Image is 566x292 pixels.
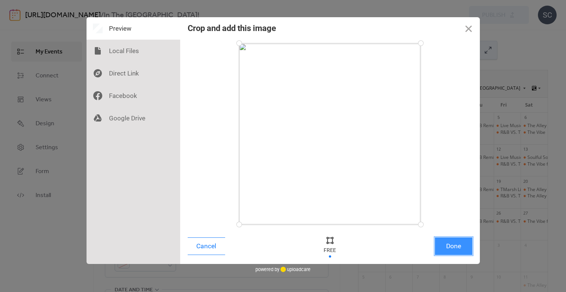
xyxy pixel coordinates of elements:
div: Local Files [87,40,180,62]
button: Done [435,237,472,255]
div: Crop and add this image [188,24,276,33]
div: Preview [87,17,180,40]
a: uploadcare [279,267,311,272]
button: Close [457,17,480,40]
div: powered by [255,264,311,275]
div: Facebook [87,84,180,107]
div: Direct Link [87,62,180,84]
div: Google Drive [87,107,180,129]
button: Cancel [188,237,225,255]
